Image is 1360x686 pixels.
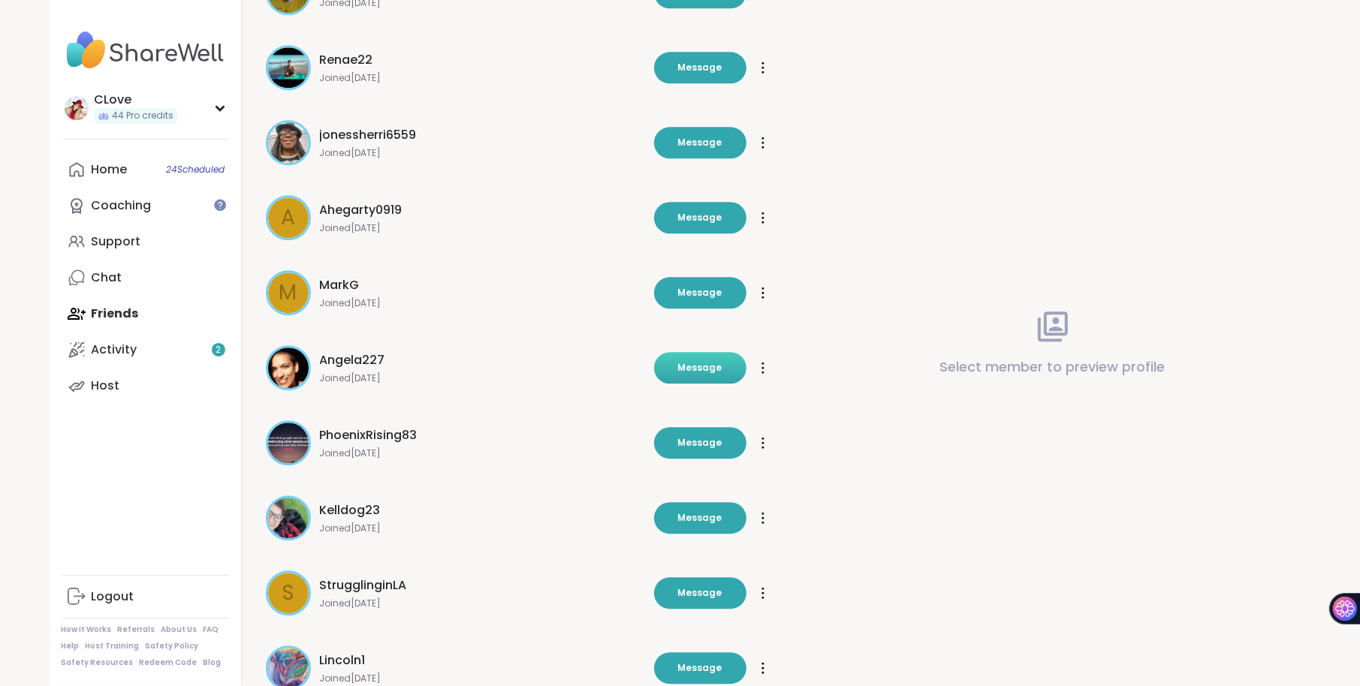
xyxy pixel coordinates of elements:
[92,233,141,250] div: Support
[320,222,645,234] span: Joined [DATE]
[654,502,746,534] button: Message
[65,96,89,120] img: CLove
[678,586,722,600] span: Message
[320,72,645,84] span: Joined [DATE]
[320,447,645,459] span: Joined [DATE]
[62,332,229,368] a: Activity2
[678,511,722,525] span: Message
[320,147,645,159] span: Joined [DATE]
[654,127,746,158] button: Message
[678,211,722,224] span: Message
[62,641,80,651] a: Help
[320,297,645,309] span: Joined [DATE]
[92,269,122,286] div: Chat
[62,260,229,296] a: Chat
[281,202,295,233] span: A
[146,641,199,651] a: Safety Policy
[95,92,177,108] div: CLove
[678,136,722,149] span: Message
[86,641,140,651] a: Host Training
[204,657,222,668] a: Blog
[320,351,385,369] span: Angela227
[62,368,229,404] a: Host
[92,378,120,394] div: Host
[320,576,407,594] span: StrugglinginLA
[268,498,309,538] img: Kelldog23
[279,277,297,308] span: M
[654,277,746,308] button: Message
[940,357,1165,378] p: Select member to preview profile
[320,201,403,219] span: Ahegarty0919
[62,657,134,668] a: Safety Resources
[678,436,722,450] span: Message
[92,161,128,178] div: Home
[62,152,229,188] a: Home24Scheduled
[320,51,373,69] span: Renae22
[92,197,152,214] div: Coaching
[654,52,746,83] button: Message
[654,202,746,233] button: Message
[92,588,134,605] div: Logout
[654,352,746,384] button: Message
[268,47,309,88] img: Renae22
[654,652,746,684] button: Message
[268,423,309,463] img: PhoenixRising83
[678,286,722,299] span: Message
[62,224,229,260] a: Support
[320,522,645,534] span: Joined [DATE]
[320,426,418,444] span: PhoenixRising83
[140,657,198,668] a: Redeem Code
[118,624,155,635] a: Referrals
[654,577,746,609] button: Message
[161,624,198,635] a: About Us
[654,427,746,459] button: Message
[282,577,294,609] span: S
[268,122,309,163] img: jonessherri6559
[678,61,722,74] span: Message
[204,624,219,635] a: FAQ
[268,348,309,388] img: Angela227
[320,276,360,294] span: MarkG
[62,579,229,615] a: Logout
[678,361,722,375] span: Message
[113,110,174,122] span: 44 Pro credits
[320,672,645,684] span: Joined [DATE]
[320,126,417,144] span: jonessherri6559
[320,597,645,609] span: Joined [DATE]
[216,344,221,357] span: 2
[320,372,645,384] span: Joined [DATE]
[214,199,226,211] iframe: Spotlight
[92,341,137,358] div: Activity
[678,661,722,675] span: Message
[320,651,366,669] span: Lincoln1
[62,24,229,77] img: ShareWell Nav Logo
[62,188,229,224] a: Coaching
[62,624,112,635] a: How It Works
[320,501,381,519] span: Kelldog23
[167,164,225,176] span: 24 Scheduled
